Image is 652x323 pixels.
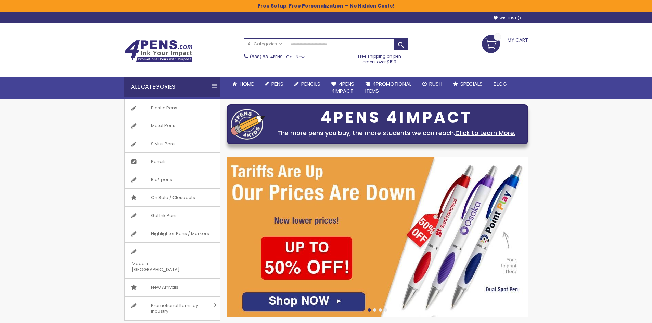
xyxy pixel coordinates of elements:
a: (888) 88-4PENS [250,54,283,60]
span: Bic® pens [144,171,179,189]
span: Promotional Items by Industry [144,297,212,320]
a: 4Pens4impact [326,77,360,99]
img: four_pen_logo.png [231,109,265,140]
a: Metal Pens [125,117,220,135]
span: Highlighter Pens / Markers [144,225,216,243]
span: On Sale / Closeouts [144,189,202,206]
a: Highlighter Pens / Markers [125,225,220,243]
span: Specials [460,80,483,88]
span: 4PROMOTIONAL ITEMS [365,80,411,94]
img: 4Pens Custom Pens and Promotional Products [124,40,193,62]
a: Pencils [289,77,326,92]
span: Home [240,80,254,88]
span: Plastic Pens [144,99,184,117]
span: New Arrivals [144,279,185,296]
a: Pens [259,77,289,92]
img: /cheap-promotional-products.html [227,157,528,317]
a: Bic® pens [125,171,220,189]
a: Home [227,77,259,92]
span: Blog [494,80,507,88]
a: Specials [448,77,488,92]
span: Stylus Pens [144,135,182,153]
a: 4PROMOTIONALITEMS [360,77,417,99]
div: 4PENS 4IMPACT [268,110,524,125]
span: Metal Pens [144,117,182,135]
a: All Categories [244,39,285,50]
span: Rush [429,80,442,88]
span: Pencils [301,80,320,88]
span: 4Pens 4impact [331,80,354,94]
a: Plastic Pens [125,99,220,117]
span: Pens [271,80,283,88]
a: Pencils [125,153,220,171]
a: Promotional Items by Industry [125,297,220,320]
a: Wishlist [494,16,521,21]
span: - Call Now! [250,54,306,60]
a: Stylus Pens [125,135,220,153]
div: All Categories [124,77,220,97]
a: Click to Learn More. [455,129,515,137]
div: Free shipping on pen orders over $199 [351,51,408,65]
div: The more pens you buy, the more students we can reach. [268,128,524,138]
a: On Sale / Closeouts [125,189,220,206]
a: New Arrivals [125,279,220,296]
a: Blog [488,77,512,92]
span: Made in [GEOGRAPHIC_DATA] [125,255,203,278]
span: All Categories [248,41,282,47]
a: Rush [417,77,448,92]
span: Pencils [144,153,174,171]
a: Made in [GEOGRAPHIC_DATA] [125,243,220,278]
a: Gel Ink Pens [125,207,220,225]
span: Gel Ink Pens [144,207,184,225]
